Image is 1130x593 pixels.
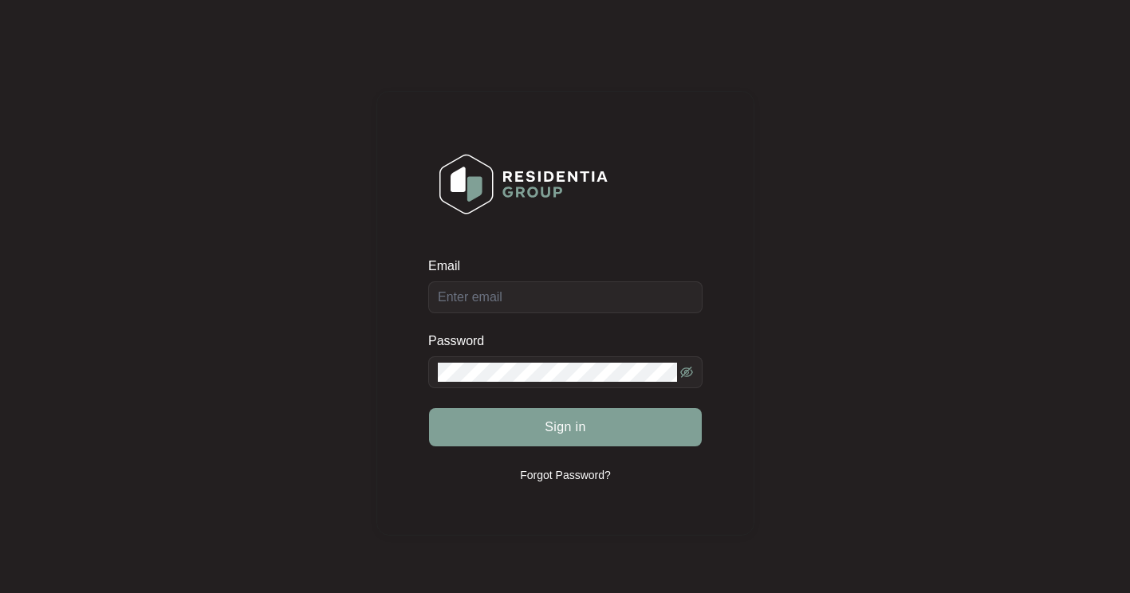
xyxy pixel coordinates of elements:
[428,281,703,313] input: Email
[428,258,471,274] label: Email
[428,333,496,349] label: Password
[545,418,586,437] span: Sign in
[680,366,693,379] span: eye-invisible
[438,363,677,382] input: Password
[429,408,702,446] button: Sign in
[429,143,618,225] img: Login Logo
[520,467,611,483] p: Forgot Password?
